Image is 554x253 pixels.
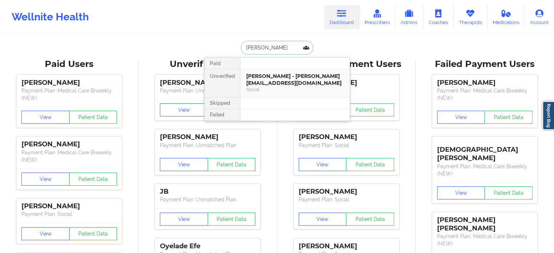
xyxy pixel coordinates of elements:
[346,158,394,171] button: Patient Data
[69,173,117,186] button: Patient Data
[437,186,485,199] button: View
[205,58,240,69] div: Paid
[437,79,533,87] div: [PERSON_NAME]
[299,187,394,196] div: [PERSON_NAME]
[484,111,533,124] button: Patient Data
[205,109,240,121] div: Failed
[208,213,256,226] button: Patient Data
[524,5,554,29] a: Account
[160,87,255,94] p: Payment Plan : Unmatched Plan
[21,79,117,87] div: [PERSON_NAME]
[299,196,394,203] p: Payment Plan : Social
[542,101,554,130] a: Report Bug
[21,202,117,210] div: [PERSON_NAME]
[359,5,395,29] a: Prescribers
[299,158,347,171] button: View
[160,158,208,171] button: View
[423,5,453,29] a: Coaches
[246,73,344,86] div: [PERSON_NAME] - [PERSON_NAME][EMAIL_ADDRESS][DOMAIN_NAME]
[205,69,240,98] div: Unverified
[21,210,117,218] p: Payment Plan : Social
[205,98,240,109] div: Skipped
[487,5,525,29] a: Medications
[21,173,70,186] button: View
[324,5,359,29] a: Dashboard
[346,103,394,116] button: Patient Data
[437,87,533,102] p: Payment Plan : Medical Care Biweekly (NEW)
[299,242,394,250] div: [PERSON_NAME]
[160,103,208,116] button: View
[160,196,255,203] p: Payment Plan : Unmatched Plan
[437,163,533,177] p: Payment Plan : Medical Care Biweekly (NEW)
[160,242,255,250] div: Oyelade Efe
[21,149,117,163] p: Payment Plan : Medical Care Biweekly (NEW)
[21,140,117,149] div: [PERSON_NAME]
[346,213,394,226] button: Patient Data
[208,158,256,171] button: Patient Data
[437,140,533,162] div: [DEMOGRAPHIC_DATA][PERSON_NAME]
[69,111,117,124] button: Patient Data
[160,187,255,196] div: JB
[299,213,347,226] button: View
[421,59,549,70] div: Failed Payment Users
[21,111,70,124] button: View
[437,111,485,124] button: View
[246,86,344,92] div: Social
[484,186,533,199] button: Patient Data
[144,59,272,70] div: Unverified Users
[21,227,70,240] button: View
[69,227,117,240] button: Patient Data
[160,142,255,149] p: Payment Plan : Unmatched Plan
[395,5,423,29] a: Admins
[299,133,394,141] div: [PERSON_NAME]
[453,5,487,29] a: Therapists
[437,216,533,233] div: [PERSON_NAME] [PERSON_NAME]
[21,87,117,102] p: Payment Plan : Medical Care Biweekly (NEW)
[299,142,394,149] p: Payment Plan : Social
[160,79,255,87] div: [PERSON_NAME]
[5,59,133,70] div: Paid Users
[437,233,533,247] p: Payment Plan : Medical Care Biweekly (NEW)
[160,133,255,141] div: [PERSON_NAME]
[160,213,208,226] button: View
